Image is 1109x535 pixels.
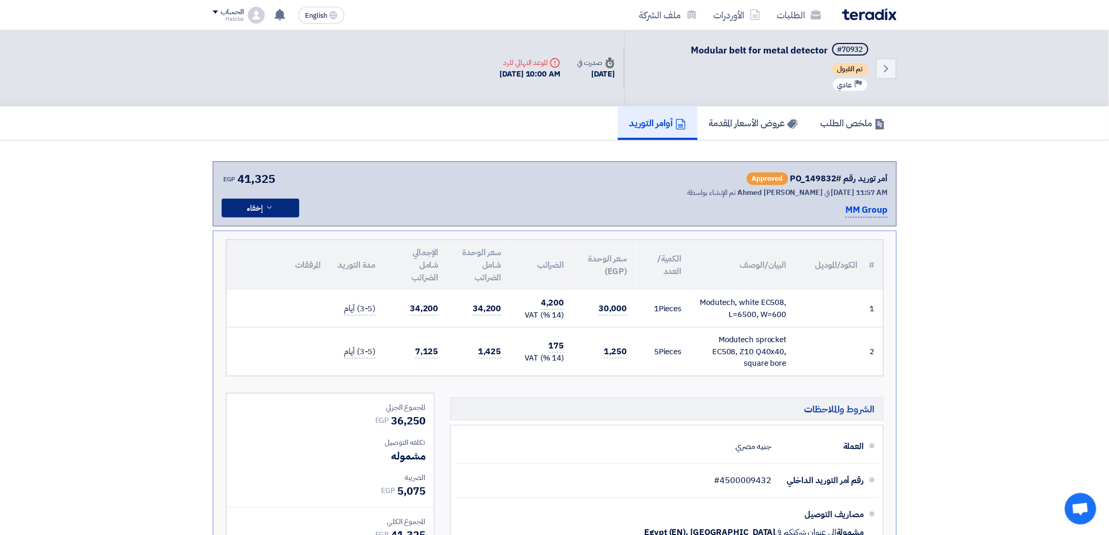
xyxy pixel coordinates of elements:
span: 1,250 [604,345,627,358]
div: المجموع الكلي [235,516,426,527]
span: عادي [838,80,852,90]
span: EGP [224,174,236,184]
div: الضريبة [235,472,426,483]
h5: ملخص الطلب [821,117,885,129]
span: 34,200 [473,302,501,315]
th: سعر الوحدة شامل الضرائب [447,240,510,290]
div: العملة [780,434,864,459]
span: في [824,187,830,198]
th: المرفقات [226,240,330,290]
span: (3-5) أيام [344,302,375,315]
div: تكلفه التوصيل [235,437,426,448]
span: مشموله [391,448,425,464]
div: Modutech, white EC508, L=6500, W=600 [699,297,787,320]
span: 7,125 [415,345,439,358]
button: English [298,7,344,24]
div: رقم أمر التوريد الداخلي [780,468,864,493]
div: مصاريف التوصيل [780,502,864,527]
a: الطلبات [769,3,830,27]
th: البيان/الوصف [690,240,795,290]
th: سعر الوحدة (EGP) [573,240,636,290]
div: الحساب [221,8,244,17]
span: English [305,12,327,19]
span: [DATE] 11:57 AM [831,187,888,198]
div: Modutech sprocket EC508, Z10 Q40x40, square bore [699,334,787,369]
div: [DATE] 10:00 AM [500,68,561,80]
div: (14 %) VAT [518,309,564,321]
span: 30,000 [599,302,627,315]
td: 2 [866,327,883,376]
button: إخفاء [222,199,299,217]
span: ِAhmed [PERSON_NAME] [737,187,823,198]
a: عروض الأسعار المقدمة [698,106,809,140]
span: #4500009432 [714,475,772,486]
span: تم القبول [832,63,868,75]
img: Teradix logo [842,8,897,20]
a: أوامر التوريد [618,106,698,140]
div: [DATE] [577,68,615,80]
h5: عروض الأسعار المقدمة [709,117,798,129]
span: 5 [654,346,659,357]
span: 1,425 [478,345,502,358]
a: Open chat [1065,493,1096,525]
span: 175 [549,340,564,353]
a: ملف الشركة [631,3,705,27]
span: EGP [382,485,396,496]
p: MM Group [845,203,887,217]
span: 34,200 [410,302,438,315]
h5: الشروط والملاحظات [450,397,884,421]
th: # [866,240,883,290]
td: Pieces [636,327,690,376]
th: الكمية/العدد [636,240,690,290]
div: #70932 [838,46,863,53]
div: جنيه مصري [735,436,771,456]
th: الضرائب [510,240,573,290]
a: ملخص الطلب [809,106,897,140]
td: 1 [866,290,883,327]
span: Approved [747,172,788,185]
span: 36,250 [391,413,425,429]
img: profile_test.png [248,7,265,24]
th: الكود/الموديل [795,240,866,290]
th: مدة التوريد [330,240,384,290]
span: 41,325 [237,170,275,188]
span: (3-5) أيام [344,345,375,358]
span: تم الإنشاء بواسطة [687,187,736,198]
td: Pieces [636,290,690,327]
span: Modular belt for metal detector [691,43,828,57]
div: Habiba [213,16,244,22]
th: الإجمالي شامل الضرائب [384,240,447,290]
div: المجموع الجزئي [235,402,426,413]
div: أمر توريد رقم #PO_149832 [790,172,888,185]
span: 5,075 [397,483,426,499]
h5: أوامر التوريد [629,117,686,129]
div: الموعد النهائي للرد [500,57,561,68]
span: 1 [654,303,659,314]
h5: Modular belt for metal detector [691,43,871,58]
div: (14 %) VAT [518,352,564,364]
a: الأوردرات [705,3,769,27]
div: صدرت في [577,57,615,68]
span: EGP [375,415,389,426]
span: 4,200 [541,297,564,310]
